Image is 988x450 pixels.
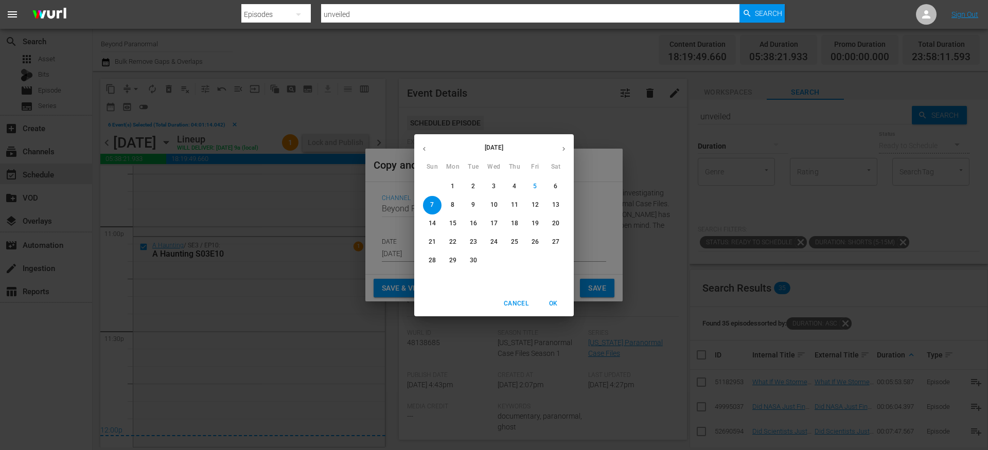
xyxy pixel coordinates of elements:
p: 20 [552,219,559,228]
button: 8 [444,196,462,214]
span: Search [755,4,782,23]
p: 29 [449,256,456,265]
button: 13 [546,196,565,214]
p: 17 [490,219,498,228]
button: 2 [464,177,483,196]
p: 4 [513,182,516,191]
button: 26 [526,233,544,251]
button: 16 [464,214,483,233]
button: 10 [485,196,503,214]
button: 20 [546,214,565,233]
button: Cancel [500,295,533,312]
button: 7 [423,196,442,214]
button: 18 [505,214,524,233]
span: Mon [444,162,462,172]
button: 11 [505,196,524,214]
button: 28 [423,251,442,270]
span: Tue [464,162,483,172]
p: 11 [511,201,518,209]
p: 5 [533,182,537,191]
button: 4 [505,177,524,196]
p: 1 [451,182,454,191]
button: 23 [464,233,483,251]
p: 24 [490,238,498,246]
p: 25 [511,238,518,246]
p: 26 [532,238,539,246]
button: 6 [546,177,565,196]
button: 17 [485,214,503,233]
p: 30 [470,256,477,265]
a: Sign Out [951,10,978,19]
button: 12 [526,196,544,214]
p: 6 [554,182,557,191]
button: 3 [485,177,503,196]
p: 7 [430,201,434,209]
button: 30 [464,251,483,270]
span: Sat [546,162,565,172]
p: 21 [429,238,436,246]
p: 15 [449,219,456,228]
p: [DATE] [434,143,554,152]
p: 12 [532,201,539,209]
span: Sun [423,162,442,172]
p: 28 [429,256,436,265]
button: 21 [423,233,442,251]
p: 19 [532,219,539,228]
p: 13 [552,201,559,209]
p: 9 [471,201,475,209]
span: Wed [485,162,503,172]
button: 22 [444,233,462,251]
p: 3 [492,182,496,191]
span: OK [541,298,566,309]
button: 5 [526,177,544,196]
p: 27 [552,238,559,246]
button: 1 [444,177,462,196]
p: 23 [470,238,477,246]
span: menu [6,8,19,21]
button: 19 [526,214,544,233]
button: 24 [485,233,503,251]
p: 8 [451,201,454,209]
button: 14 [423,214,442,233]
img: ans4CAIJ8jUAAAAAAAAAAAAAAAAAAAAAAAAgQb4GAAAAAAAAAAAAAAAAAAAAAAAAJMjXAAAAAAAAAAAAAAAAAAAAAAAAgAT5G... [25,3,74,27]
span: Cancel [504,298,528,309]
span: Thu [505,162,524,172]
button: 25 [505,233,524,251]
p: 14 [429,219,436,228]
button: OK [537,295,570,312]
span: Fri [526,162,544,172]
button: 15 [444,214,462,233]
p: 18 [511,219,518,228]
button: 27 [546,233,565,251]
p: 2 [471,182,475,191]
button: 29 [444,251,462,270]
button: 9 [464,196,483,214]
p: 10 [490,201,498,209]
p: 16 [470,219,477,228]
p: 22 [449,238,456,246]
